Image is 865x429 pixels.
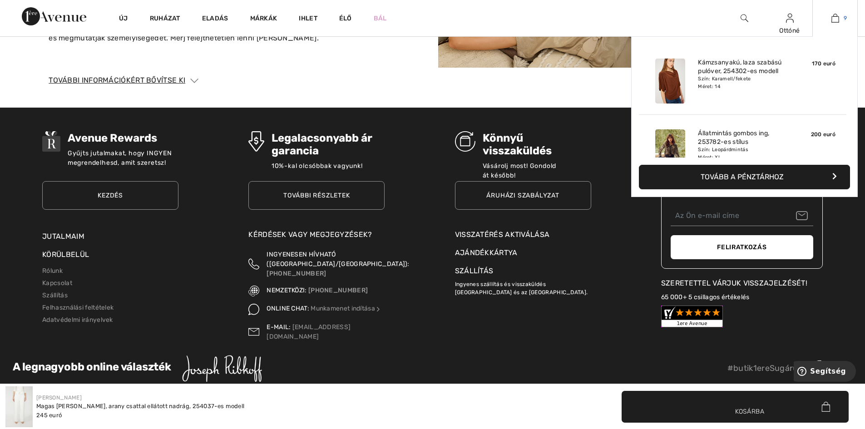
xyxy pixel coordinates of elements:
font: Új [119,15,128,22]
font: Visszatérés aktiválása [455,230,550,239]
img: Saját adatok [786,13,794,24]
a: Bejelentkezés [786,14,794,22]
font: Kosárba [735,407,765,416]
font: Vásárolj most! Gondold át később! [483,162,557,179]
font: Avenue Rewards [68,132,157,144]
a: Szállítás [42,291,68,299]
font: Ihlet [299,15,317,22]
a: [EMAIL_ADDRESS][DOMAIN_NAME] [267,323,351,340]
font: Ajándékkártya [455,248,518,257]
img: Vásárlói vélemények [661,306,723,327]
font: 245 euró [36,412,62,419]
img: Instagram [832,360,849,377]
font: Legalacsonyabb ár garancia [272,132,372,157]
img: Online csevegés [375,306,381,312]
a: 9 [813,13,857,24]
font: Márkák [250,15,277,22]
a: Visszatérés aktiválása [455,229,591,240]
font: INGYENESEN HÍVHATÓ ([GEOGRAPHIC_DATA]/[GEOGRAPHIC_DATA]): [267,251,409,268]
img: Legalacsonyabb ár garancia [248,131,264,152]
img: keressen a weboldalon [741,13,748,24]
img: Kámzsanyakú, laza szabású pulóver, 254302-es modell [655,59,685,104]
button: Feliratkozás [671,235,813,259]
a: Bál [374,14,387,23]
input: Az Ön e-mail címe [671,206,813,226]
a: Jutalmaim [42,232,84,241]
a: Adatvédelmi irányelvek [42,316,113,324]
img: Bag.svg [821,402,830,412]
img: Magas derekú, arany csattal ellátott nadrág, 254037-es modell [5,386,33,427]
a: 65 000+ 5 csillagos értékelés [661,293,750,301]
font: Munkamenet indítása [311,305,375,312]
font: Eladás [202,15,228,22]
img: Nemzetközi [248,286,259,296]
font: Körülbelül [42,250,89,259]
font: E-MAIL: [267,323,291,331]
a: Kezdés [42,181,178,210]
font: 10%-kal olcsóbbak vagyunk! [272,162,363,170]
img: Joseph Ribkoff [182,355,262,382]
font: Élő [339,15,352,22]
a: Áruházi szabályzat [455,181,591,210]
img: 1ère sugárút [22,7,86,25]
img: A táskám [831,13,839,24]
font: Méret: 14 [698,84,721,89]
button: Tovább a pénztárhoz [639,165,850,189]
font: Lépj be a merész és magabiztos divat világába. [PERSON_NAME] avantgárd stílusú kollekciói gondosa... [49,1,371,42]
font: Kérdések vagy megjegyzések? [248,230,372,239]
a: További részletek [248,181,385,210]
img: Díjmentes (Kanada/USA) [248,250,259,278]
font: Áruházi szabályzat [486,192,559,199]
a: Felhasználási feltételek [42,304,114,311]
img: Kapcsolat [248,322,259,341]
font: Kapcsolat [42,279,72,287]
font: 9 [844,15,847,21]
a: Rólunk [42,267,63,275]
font: Méret: XL [698,154,721,160]
font: Ingyenes szállítás és visszaküldés [GEOGRAPHIC_DATA] és az [GEOGRAPHIC_DATA]. [455,281,588,296]
font: Állatmintás gombos ing, 253782-es stílus [698,129,769,146]
font: Bál [374,15,387,22]
a: Új [119,15,128,24]
a: Kámzsanyakú, laza szabású pulóver, 254302-es modell [698,59,787,75]
font: #butik1ereSugárút [727,363,801,373]
font: Könnyű visszaküldés [483,132,552,157]
img: Könnyű visszaküldés [455,131,475,152]
font: Szeretettel várjuk visszajelzését! [661,279,807,287]
font: Gyűjts jutalmakat, hogy INGYEN megrendelhesd, amit szeretsz! [68,149,172,167]
font: ONLINE CHAT: [267,305,309,312]
a: Márkák [250,15,277,24]
img: Facebook [809,360,825,377]
font: További információkért bővítse ki [49,76,185,84]
iframe: Megnyit egy widgetet, ahol további információkat találhat [794,361,856,384]
a: Állatmintás gombos ing, 253782-es stílus [698,129,787,146]
a: Eladás [202,15,228,24]
font: További részletek [283,192,350,199]
font: 200 euró [811,131,835,138]
font: Magas [PERSON_NAME], arany csattal ellátott nadrág, 254037-es modell [36,403,244,409]
font: NEMZETKÖZI: [267,286,306,294]
img: Online csevegés [248,304,259,315]
a: [PERSON_NAME] [36,394,82,401]
a: Ruházat [150,15,180,24]
font: Szín: Karamell/fekete [698,76,751,82]
font: Tovább a pénztárhoz [701,173,784,181]
font: Ruházat [150,15,180,22]
a: Szállítás [455,266,494,275]
font: Kezdés [98,192,123,199]
img: Avenue Rewards [42,131,60,152]
img: Állatmintás gombos ing, 253782-es stílus [655,129,685,174]
a: Élő [339,14,352,23]
font: 170 euró [812,60,835,67]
